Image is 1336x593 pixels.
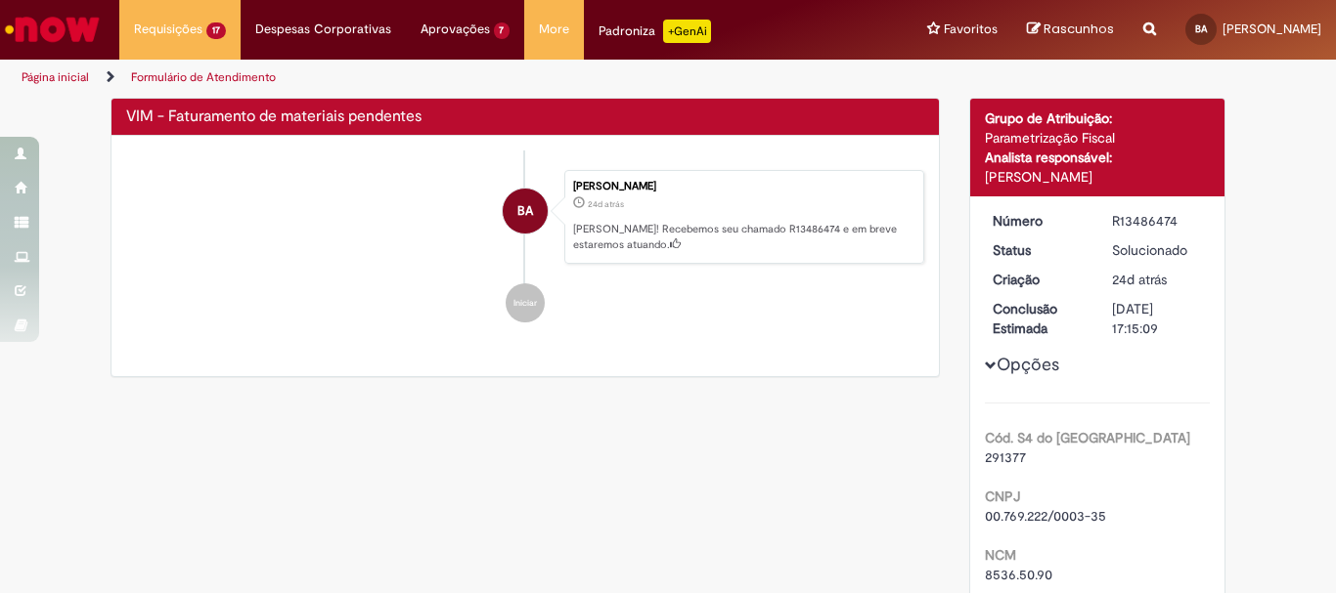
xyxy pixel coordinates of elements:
dt: Conclusão Estimada [978,299,1098,338]
b: NCM [985,546,1016,564]
img: ServiceNow [2,10,103,49]
div: Grupo de Atribuição: [985,108,1211,128]
span: More [539,20,569,39]
div: 05/09/2025 20:08:26 [1112,270,1203,289]
div: [PERSON_NAME] [573,181,913,192]
ul: Histórico de tíquete [126,150,924,342]
p: +GenAi [663,20,711,43]
span: Requisições [134,20,202,39]
span: 17 [206,22,226,39]
a: Página inicial [22,69,89,85]
div: [PERSON_NAME] [985,167,1211,187]
div: R13486474 [1112,211,1203,231]
li: Beatriz Alves [126,170,924,264]
a: Formulário de Atendimento [131,69,276,85]
div: Beatriz Alves [503,189,548,233]
span: [PERSON_NAME] [1223,21,1321,37]
time: 05/09/2025 20:08:26 [588,198,624,210]
h2: VIM - Faturamento de materiais pendentes Histórico de tíquete [126,108,422,126]
b: CNPJ [985,487,1020,505]
b: Cód. S4 do [GEOGRAPHIC_DATA] [985,429,1190,446]
span: BA [1195,22,1207,35]
div: Padroniza [599,20,711,43]
span: 24d atrás [588,198,624,210]
span: 8536.50.90 [985,566,1052,583]
span: 00.769.222/0003-35 [985,507,1106,525]
span: BA [517,188,533,234]
span: 24d atrás [1112,271,1167,288]
a: Rascunhos [1027,21,1114,39]
div: Analista responsável: [985,148,1211,167]
span: Favoritos [944,20,998,39]
dt: Número [978,211,1098,231]
ul: Trilhas de página [15,60,876,96]
dt: Status [978,240,1098,260]
span: 291377 [985,448,1026,466]
div: Solucionado [1112,240,1203,260]
span: Aprovações [421,20,490,39]
span: 7 [494,22,511,39]
dt: Criação [978,270,1098,289]
div: Parametrização Fiscal [985,128,1211,148]
span: Despesas Corporativas [255,20,391,39]
div: [DATE] 17:15:09 [1112,299,1203,338]
p: [PERSON_NAME]! Recebemos seu chamado R13486474 e em breve estaremos atuando. [573,222,913,252]
span: Rascunhos [1044,20,1114,38]
time: 05/09/2025 20:08:26 [1112,271,1167,288]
